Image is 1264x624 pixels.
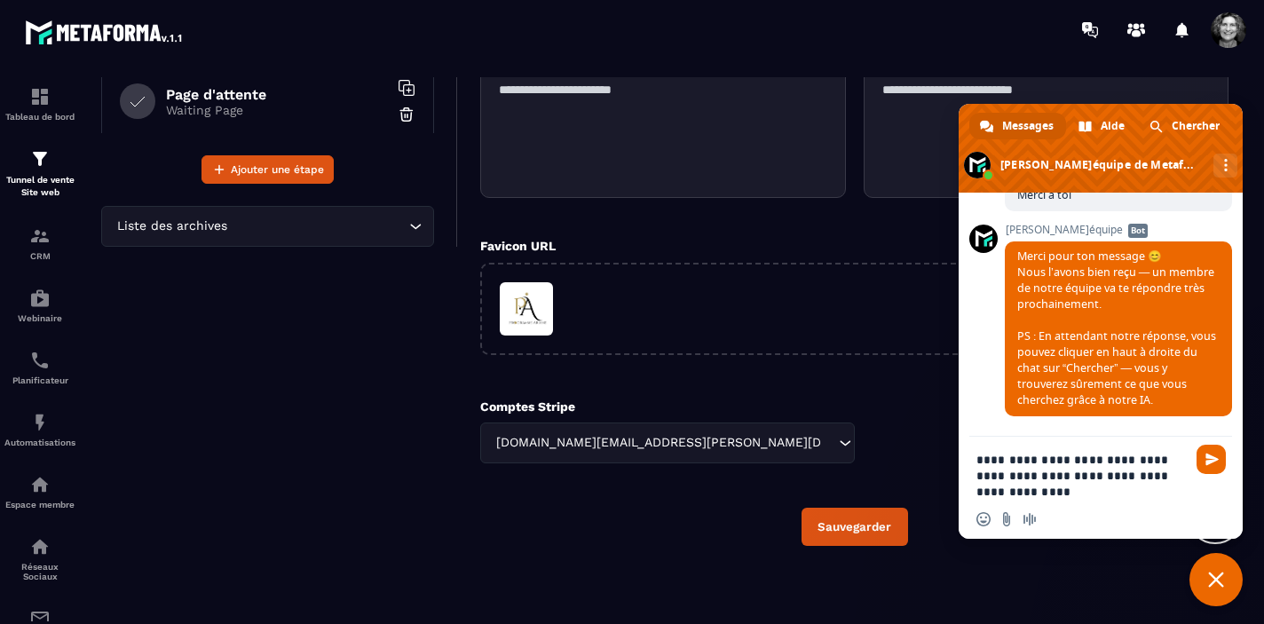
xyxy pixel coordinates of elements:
[4,135,75,212] a: formationformationTunnel de vente Site web
[4,500,75,509] p: Espace membre
[4,461,75,523] a: automationsautomationsEspace membre
[492,433,821,453] span: [DOMAIN_NAME][EMAIL_ADDRESS][PERSON_NAME][DOMAIN_NAME]
[29,536,51,557] img: social-network
[201,155,334,184] button: Ajouter une étape
[480,239,556,253] label: Favicon URL
[4,274,75,336] a: automationsautomationsWebinaire
[1101,113,1125,139] span: Aide
[1068,113,1137,139] div: Aide
[4,212,75,274] a: formationformationCRM
[166,103,388,117] p: Waiting Page
[4,336,75,399] a: schedulerschedulerPlanificateur
[821,433,834,453] input: Search for option
[4,174,75,199] p: Tunnel de vente Site web
[999,512,1014,526] span: Envoyer un fichier
[29,86,51,107] img: formation
[1139,113,1232,139] div: Chercher
[113,217,231,236] span: Liste des archives
[4,73,75,135] a: formationformationTableau de bord
[1017,249,1216,407] span: Merci pour ton message 😊 Nous l’avons bien reçu — un membre de notre équipe va te répondre très p...
[976,452,1186,500] textarea: Entrez votre message...
[398,106,415,123] img: trash
[231,217,405,236] input: Search for option
[4,438,75,447] p: Automatisations
[4,251,75,261] p: CRM
[4,523,75,595] a: social-networksocial-networkRéseaux Sociaux
[29,350,51,371] img: scheduler
[231,161,324,178] span: Ajouter une étape
[1023,512,1037,526] span: Message audio
[4,375,75,385] p: Planificateur
[1172,113,1220,139] span: Chercher
[29,225,51,247] img: formation
[166,86,388,103] h6: Page d'attente
[29,474,51,495] img: automations
[1002,113,1054,139] span: Messages
[29,412,51,433] img: automations
[969,113,1066,139] div: Messages
[1128,224,1148,238] span: Bot
[4,562,75,581] p: Réseaux Sociaux
[101,206,434,247] div: Search for option
[1213,154,1237,178] div: Autres canaux
[25,16,185,48] img: logo
[29,148,51,170] img: formation
[1197,445,1226,474] span: Envoyer
[976,512,991,526] span: Insérer un emoji
[802,508,908,546] button: Sauvegarder
[29,288,51,309] img: automations
[1005,224,1232,236] span: [PERSON_NAME]équipe
[4,112,75,122] p: Tableau de bord
[480,399,855,414] p: Comptes Stripe
[1189,553,1243,606] div: Fermer le chat
[4,399,75,461] a: automationsautomationsAutomatisations
[4,313,75,323] p: Webinaire
[480,423,855,463] div: Search for option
